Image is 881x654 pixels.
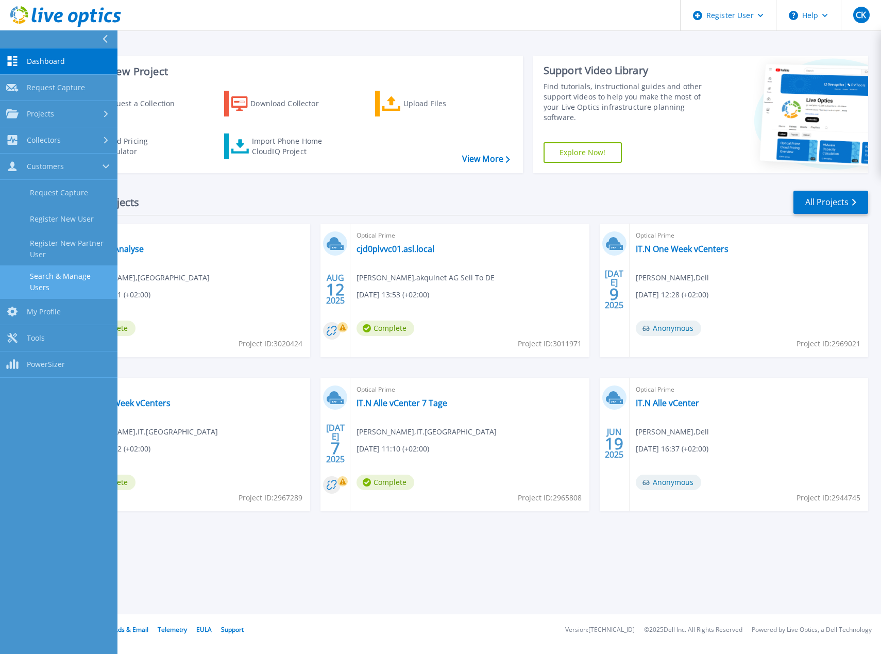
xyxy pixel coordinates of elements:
[357,475,414,490] span: Complete
[518,338,582,349] span: Project ID: 3011971
[78,398,171,408] a: IT.N One Week vCenters
[636,321,701,336] span: Anonymous
[797,492,860,504] span: Project ID: 2944745
[375,91,490,116] a: Upload Files
[326,425,345,462] div: [DATE] 2025
[636,289,708,300] span: [DATE] 12:28 (+02:00)
[27,109,54,119] span: Projects
[78,230,304,241] span: Optical Prime
[357,321,414,336] span: Complete
[604,271,624,308] div: [DATE] 2025
[636,443,708,455] span: [DATE] 16:37 (+02:00)
[326,285,345,294] span: 12
[793,191,868,214] a: All Projects
[78,426,218,438] span: [PERSON_NAME] , IT.[GEOGRAPHIC_DATA]
[357,443,429,455] span: [DATE] 11:10 (+02:00)
[331,444,340,452] span: 7
[239,338,302,349] span: Project ID: 3020424
[357,289,429,300] span: [DATE] 13:53 (+02:00)
[636,398,699,408] a: IT.N Alle vCenter
[27,83,85,92] span: Request Capture
[27,307,61,316] span: My Profile
[73,133,188,159] a: Cloud Pricing Calculator
[357,272,495,283] span: [PERSON_NAME] , akquinet AG Sell To DE
[403,93,486,114] div: Upload Files
[544,142,622,163] a: Explore Now!
[752,627,872,633] li: Powered by Live Optics, a Dell Technology
[605,439,623,448] span: 19
[644,627,742,633] li: © 2025 Dell Inc. All Rights Reserved
[73,66,510,77] h3: Start a New Project
[856,11,866,19] span: CK
[250,93,333,114] div: Download Collector
[636,230,862,241] span: Optical Prime
[797,338,860,349] span: Project ID: 2969021
[101,136,183,157] div: Cloud Pricing Calculator
[357,230,583,241] span: Optical Prime
[636,384,862,395] span: Optical Prime
[636,272,709,283] span: [PERSON_NAME] , Dell
[196,625,212,634] a: EULA
[27,162,64,171] span: Customers
[357,244,434,254] a: cjd0plvvc01.asl.local
[114,625,148,634] a: Ads & Email
[239,492,302,504] span: Project ID: 2967289
[636,475,701,490] span: Anonymous
[27,57,65,66] span: Dashboard
[27,333,45,343] span: Tools
[544,81,713,123] div: Find tutorials, instructional guides and other support videos to help you make the most of your L...
[604,425,624,462] div: JUN 2025
[27,360,65,369] span: PowerSizer
[609,290,619,298] span: 9
[78,384,304,395] span: Optical Prime
[252,136,332,157] div: Import Phone Home CloudIQ Project
[565,627,635,633] li: Version: [TECHNICAL_ID]
[326,271,345,308] div: AUG 2025
[103,93,185,114] div: Request a Collection
[224,91,339,116] a: Download Collector
[636,426,709,438] span: [PERSON_NAME] , Dell
[357,398,447,408] a: IT.N Alle vCenter 7 Tage
[357,384,583,395] span: Optical Prime
[357,426,497,438] span: [PERSON_NAME] , IT.[GEOGRAPHIC_DATA]
[221,625,244,634] a: Support
[544,64,713,77] div: Support Video Library
[158,625,187,634] a: Telemetry
[462,154,510,164] a: View More
[73,91,188,116] a: Request a Collection
[518,492,582,504] span: Project ID: 2965808
[78,272,210,283] span: [PERSON_NAME] , [GEOGRAPHIC_DATA]
[636,244,728,254] a: IT.N One Week vCenters
[27,136,61,145] span: Collectors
